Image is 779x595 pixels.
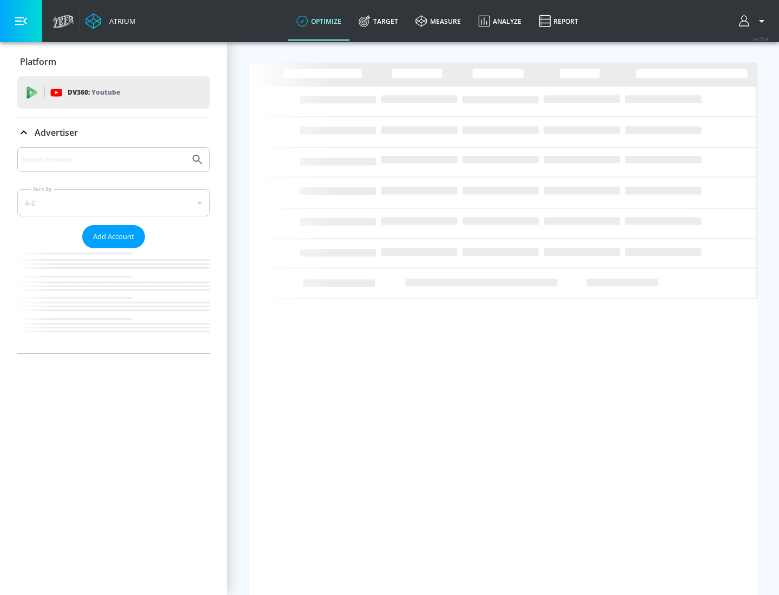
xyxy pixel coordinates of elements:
a: Target [350,2,407,41]
p: Advertiser [35,127,78,138]
a: Atrium [85,13,136,29]
a: Report [530,2,587,41]
div: A-Z [17,189,210,216]
a: measure [407,2,470,41]
div: Advertiser [17,147,210,353]
button: Add Account [82,225,145,248]
p: Platform [20,56,56,68]
p: Youtube [91,87,120,98]
div: Advertiser [17,117,210,148]
label: Sort By [31,186,54,193]
nav: list of Advertiser [17,248,210,353]
div: Platform [17,47,210,77]
p: DV360: [68,87,120,98]
span: Add Account [93,230,134,243]
a: optimize [288,2,350,41]
span: v 4.25.4 [753,36,768,42]
div: Atrium [105,16,136,26]
input: Search by name [22,153,186,167]
div: DV360: Youtube [17,76,210,109]
a: Analyze [470,2,530,41]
